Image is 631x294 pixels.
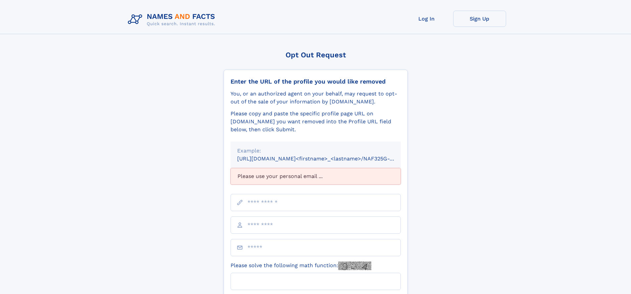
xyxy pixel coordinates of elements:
a: Log In [400,11,453,27]
img: Logo Names and Facts [125,11,221,29]
small: [URL][DOMAIN_NAME]<firstname>_<lastname>/NAF325G-xxxxxxxx [237,155,413,162]
div: Please copy and paste the specific profile page URL on [DOMAIN_NAME] you want removed into the Pr... [231,110,401,134]
label: Please solve the following math function: [231,262,371,270]
div: Enter the URL of the profile you would like removed [231,78,401,85]
div: Example: [237,147,394,155]
div: Please use your personal email ... [231,168,401,185]
div: You, or an authorized agent on your behalf, may request to opt-out of the sale of your informatio... [231,90,401,106]
div: Opt Out Request [224,51,408,59]
a: Sign Up [453,11,506,27]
